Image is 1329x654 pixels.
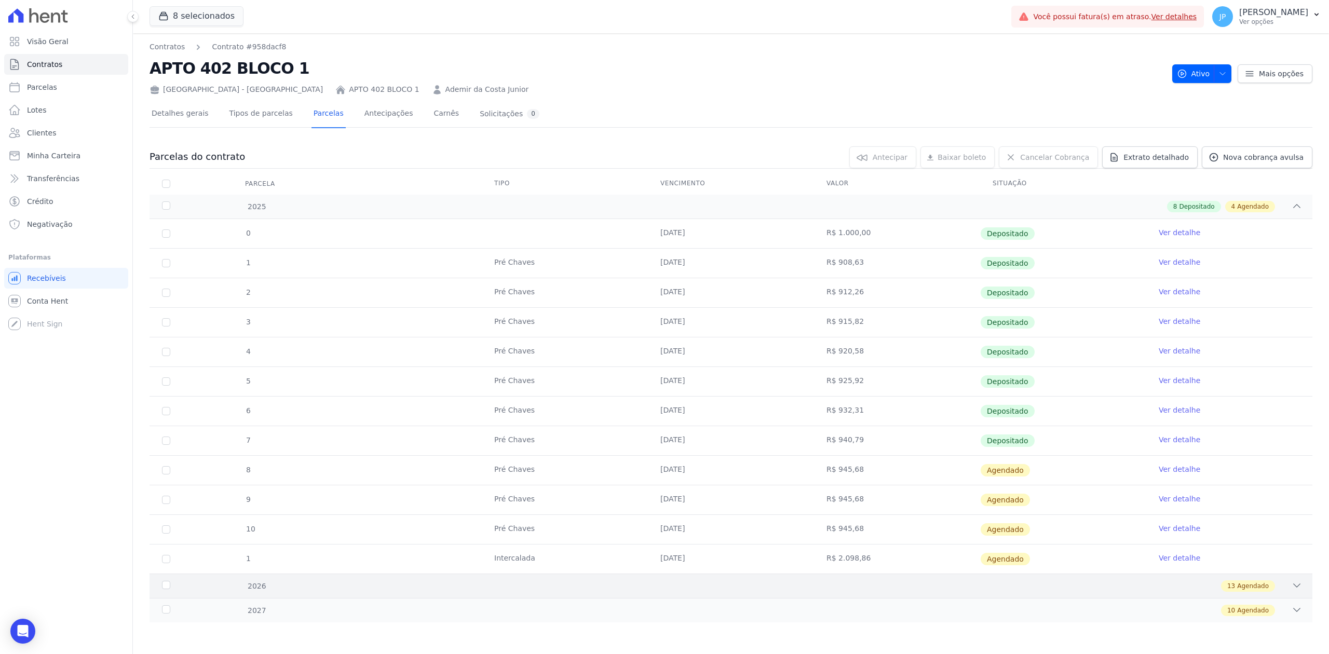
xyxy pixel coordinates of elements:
a: Detalhes gerais [150,101,211,128]
span: Agendado [981,494,1030,506]
input: Só é possível selecionar pagamentos em aberto [162,407,170,415]
span: Mais opções [1259,69,1304,79]
input: Só é possível selecionar pagamentos em aberto [162,377,170,386]
span: Transferências [27,173,79,184]
td: Pré Chaves [482,426,648,455]
a: Ver detalhe [1159,494,1200,504]
span: Agendado [1237,202,1269,211]
h2: APTO 402 BLOCO 1 [150,57,1164,80]
td: R$ 1.000,00 [814,219,980,248]
span: Depositado [981,346,1035,358]
td: R$ 925,92 [814,367,980,396]
a: Carnês [431,101,461,128]
span: 4 [1231,202,1236,211]
a: Mais opções [1238,64,1312,83]
span: Parcelas [27,82,57,92]
a: Negativação [4,214,128,235]
span: 4 [245,347,251,356]
a: Lotes [4,100,128,120]
span: 10 [1227,606,1235,615]
td: [DATE] [648,367,814,396]
a: Transferências [4,168,128,189]
td: R$ 940,79 [814,426,980,455]
td: [DATE] [648,456,814,485]
span: JP [1219,13,1226,20]
a: Ver detalhe [1159,257,1200,267]
span: Depositado [981,434,1035,447]
button: 8 selecionados [150,6,243,26]
span: Você possui fatura(s) em atraso. [1033,11,1197,22]
input: Só é possível selecionar pagamentos em aberto [162,289,170,297]
td: [DATE] [648,485,814,514]
span: Clientes [27,128,56,138]
input: default [162,496,170,504]
th: Tipo [482,173,648,195]
span: 10 [245,525,255,533]
div: Open Intercom Messenger [10,619,35,644]
span: Depositado [981,405,1035,417]
span: Crédito [27,196,53,207]
button: Ativo [1172,64,1232,83]
span: 13 [1227,581,1235,591]
input: Só é possível selecionar pagamentos em aberto [162,259,170,267]
span: 6 [245,406,251,415]
span: Agendado [1237,581,1269,591]
p: Ver opções [1239,18,1308,26]
td: [DATE] [648,515,814,544]
th: Valor [814,173,980,195]
span: Agendado [981,553,1030,565]
span: Depositado [981,287,1035,299]
a: Contratos [4,54,128,75]
span: 0 [245,229,251,237]
a: Conta Hent [4,291,128,311]
nav: Breadcrumb [150,42,1164,52]
div: Solicitações [480,109,539,119]
button: JP [PERSON_NAME] Ver opções [1204,2,1329,31]
span: Agendado [1237,606,1269,615]
input: Só é possível selecionar pagamentos em aberto [162,348,170,356]
span: Contratos [27,59,62,70]
span: Conta Hent [27,296,68,306]
span: 8 [245,466,251,474]
td: [DATE] [648,308,814,337]
a: Solicitações0 [478,101,541,128]
a: Tipos de parcelas [227,101,295,128]
span: Visão Geral [27,36,69,47]
h3: Parcelas do contrato [150,151,245,163]
input: Só é possível selecionar pagamentos em aberto [162,437,170,445]
td: R$ 915,82 [814,308,980,337]
a: Ver detalhe [1159,227,1200,238]
a: Minha Carteira [4,145,128,166]
span: 1 [245,258,251,267]
td: R$ 912,26 [814,278,980,307]
input: default [162,466,170,474]
a: Ver detalhe [1159,523,1200,534]
span: Extrato detalhado [1123,152,1189,162]
span: 2027 [247,605,266,616]
a: Parcelas [4,77,128,98]
span: Depositado [1179,202,1214,211]
td: Pré Chaves [482,308,648,337]
a: Clientes [4,122,128,143]
td: Intercalada [482,544,648,574]
td: [DATE] [648,249,814,278]
span: Nova cobrança avulsa [1223,152,1304,162]
a: Extrato detalhado [1102,146,1198,168]
a: APTO 402 BLOCO 1 [349,84,419,95]
td: R$ 945,68 [814,456,980,485]
span: 5 [245,377,251,385]
td: [DATE] [648,278,814,307]
span: Ativo [1177,64,1210,83]
div: [GEOGRAPHIC_DATA] - [GEOGRAPHIC_DATA] [150,84,323,95]
td: [DATE] [648,337,814,366]
td: R$ 908,63 [814,249,980,278]
a: Ver detalhe [1159,405,1200,415]
input: Só é possível selecionar pagamentos em aberto [162,318,170,326]
a: Visão Geral [4,31,128,52]
span: 1 [245,554,251,563]
a: Ver detalhe [1159,434,1200,445]
div: Plataformas [8,251,124,264]
td: Pré Chaves [482,337,648,366]
td: R$ 920,58 [814,337,980,366]
span: Depositado [981,375,1035,388]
